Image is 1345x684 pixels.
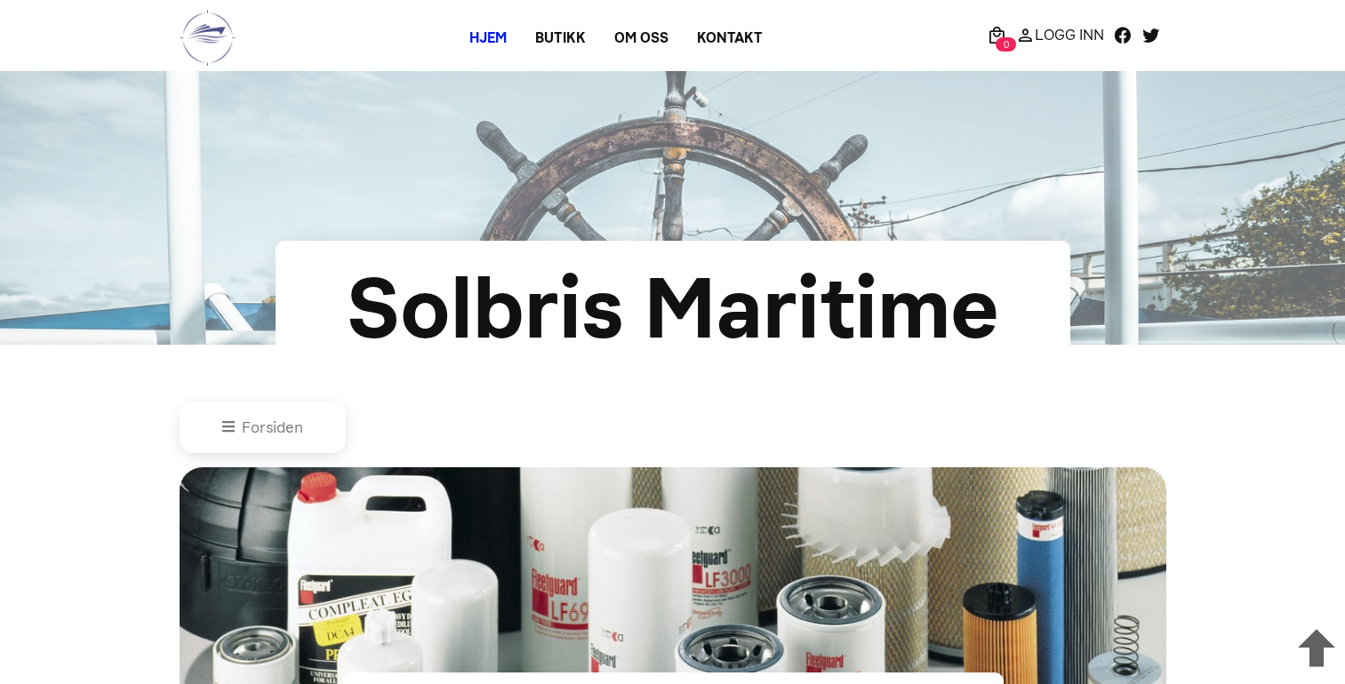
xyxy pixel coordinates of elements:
a: Kontakt [683,22,777,54]
a: Butikk [521,22,600,54]
div: Solbris Maritime [333,245,1013,373]
a: Hjem [455,22,521,54]
span: 0 [996,37,1016,52]
a: Forsiden [222,418,304,436]
a: Logg Inn [1011,24,1109,45]
a: Om oss [600,22,683,54]
a: 0 [982,24,1011,45]
img: logo [180,9,236,67]
nav: breadcrumb [180,402,1166,453]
